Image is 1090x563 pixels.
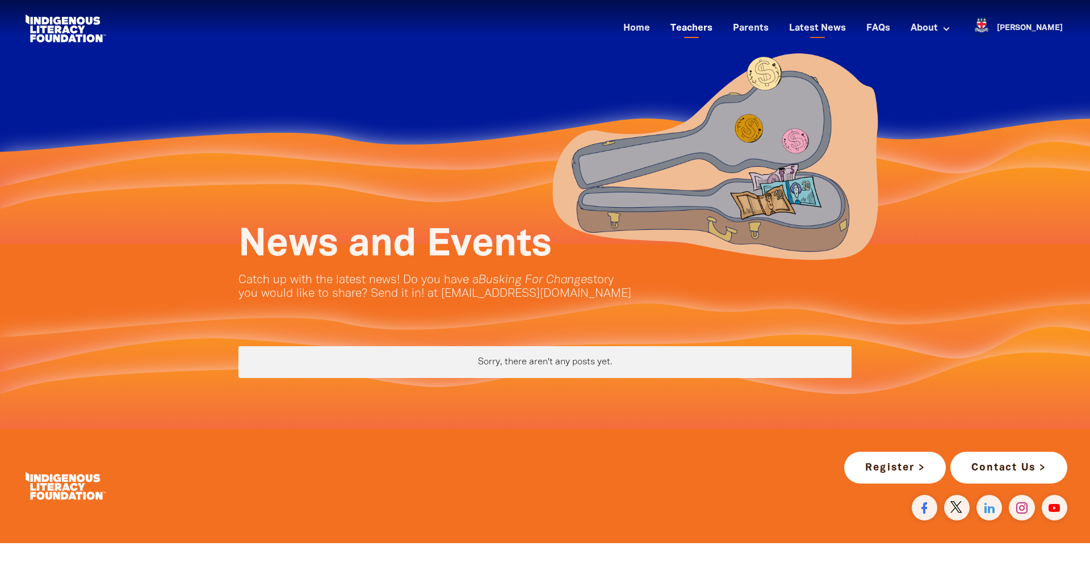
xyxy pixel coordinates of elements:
[1009,495,1034,520] a: Find us on Instagram
[726,19,775,38] a: Parents
[782,19,853,38] a: Latest News
[1042,495,1067,520] a: Find us on YouTube
[238,346,852,378] div: Paginated content
[664,19,719,38] a: Teachers
[904,19,957,38] a: About
[238,274,636,301] p: Catch up with the latest news! Do you have a story you would like to share? Send it in! at [EMAIL...
[997,24,1063,32] a: [PERSON_NAME]
[238,346,852,378] div: Sorry, there aren't any posts yet.
[617,19,657,38] a: Home
[912,495,937,520] a: Visit our facebook page
[950,452,1067,484] a: Contact Us >
[844,452,946,484] a: Register >
[238,228,552,263] span: News and Events
[860,19,897,38] a: FAQs
[479,275,587,285] em: Busking For Change
[944,495,970,520] a: Find us on Twitter
[976,495,1002,520] a: Find us on Linkedin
